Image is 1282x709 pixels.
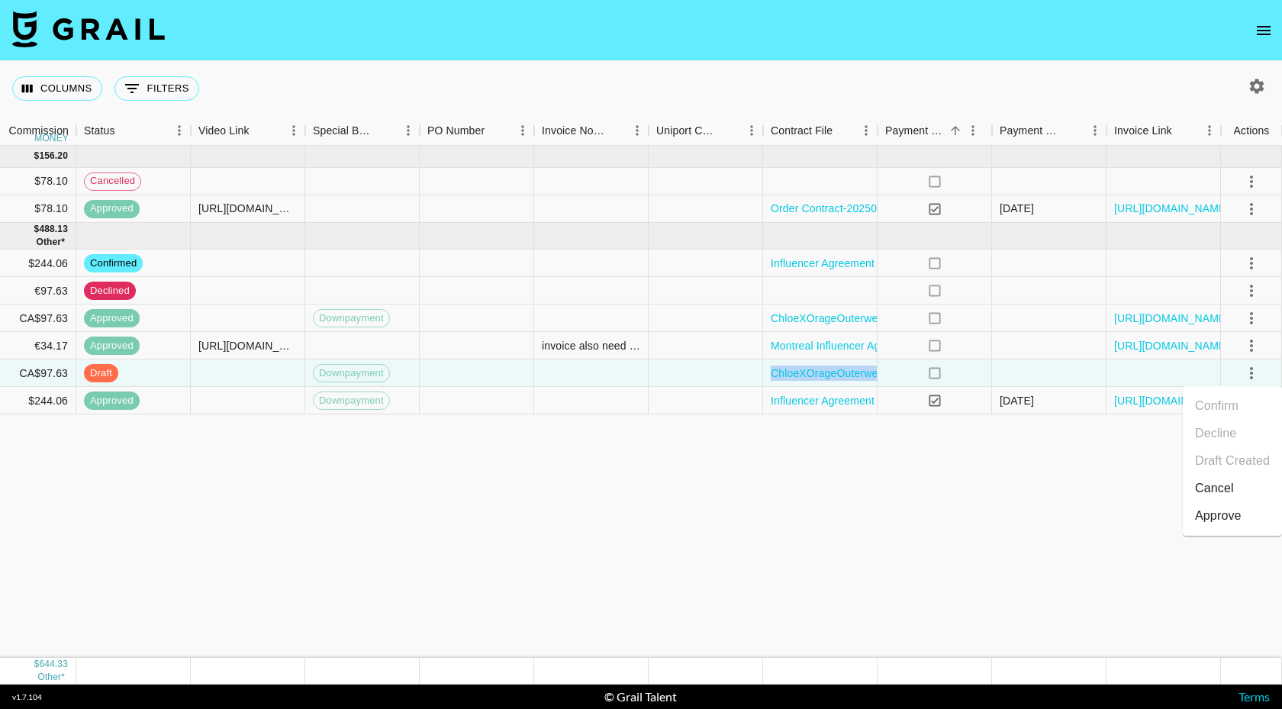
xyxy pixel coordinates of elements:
div: Video Link [198,116,250,146]
button: Menu [961,119,984,142]
div: 644.33 [39,658,68,671]
img: Grail Talent [12,11,165,47]
a: Influencer Agreement ([PERSON_NAME] and Fashion Nova) (3).pdf [771,256,1100,271]
button: Sort [719,120,740,141]
span: approved [84,394,140,408]
a: [URL][DOMAIN_NAME] [1114,201,1229,216]
button: Menu [397,119,420,142]
button: Sort [250,120,271,141]
div: $ [34,150,40,163]
div: Contract File [763,116,878,146]
div: Invoice Link [1106,116,1221,146]
div: 9/3/2025 [1000,393,1034,408]
button: Menu [626,119,649,142]
span: cancelled [85,174,140,189]
div: Uniport Contact Email [649,116,763,146]
div: Special Booking Type [313,116,375,146]
button: Select columns [12,76,102,101]
div: Special Booking Type [305,116,420,146]
button: Menu [1198,119,1221,142]
div: https://www.tiktok.com/@isidora.jelaca_/video/7537261746793303302 / https://www.instagram.com/ree... [198,201,297,216]
button: select merge strategy [1239,169,1264,195]
div: Contract File [771,116,833,146]
span: approved [84,201,140,216]
div: Uniport Contact Email [656,116,719,146]
a: Terms [1239,689,1270,704]
div: $ [34,658,40,671]
button: Menu [855,119,878,142]
div: Actions [1221,116,1282,146]
div: Invoice Link [1114,116,1172,146]
div: Payment Sent Date [1000,116,1062,146]
a: [URL][DOMAIN_NAME] [1114,393,1229,408]
button: Menu [1084,119,1106,142]
button: Sort [833,120,854,141]
button: Sort [375,120,397,141]
span: approved [84,311,140,326]
div: v 1.7.104 [12,692,42,702]
div: Invoice Notes [534,116,649,146]
div: money [34,134,69,143]
button: Sort [485,120,506,141]
div: Approve [1195,507,1242,525]
div: https://www.instagram.com/p/DOvsXupEZAw/?igsh=cml1cnIxNm04dGhv [198,338,297,353]
span: Downpayment [314,394,389,408]
button: select merge strategy [1239,305,1264,331]
button: select merge strategy [1239,360,1264,386]
span: Downpayment [314,366,389,381]
div: Video Link [191,116,305,146]
button: Show filters [114,76,199,101]
div: Actions [1234,116,1270,146]
span: approved [84,339,140,353]
button: Menu [511,119,534,142]
div: Payment Sent [878,116,992,146]
div: PO Number [427,116,485,146]
a: Order Contract-20250717-signed1.pdf [771,201,955,216]
a: [URL][DOMAIN_NAME] [1114,311,1229,326]
li: Cancel [1183,475,1282,502]
span: Downpayment [314,311,389,326]
div: Commission [8,116,69,146]
button: Sort [1172,120,1193,141]
span: € 131.79, CA$ 195.25 [37,672,65,682]
button: open drawer [1248,15,1279,46]
button: select merge strategy [1239,196,1264,222]
div: Status [84,116,115,146]
div: $ [34,223,40,236]
div: 156.20 [39,150,68,163]
button: Sort [945,120,966,141]
span: declined [84,284,136,298]
div: Payment Sent [885,116,945,146]
button: Menu [740,119,763,142]
div: invoice also need to be send to those tho adresses: to accounts@fusion-media.co.uk and helen@fusi... [542,338,640,353]
div: © Grail Talent [604,689,677,704]
div: PO Number [420,116,534,146]
div: Status [76,116,191,146]
a: ChloeXOrageOuterwear_02_10_2025.pdf [771,366,972,381]
span: draft [84,366,118,381]
a: ChloeXOrageOuterwear_Agreement (1).pdf [771,311,982,326]
button: Menu [168,119,191,142]
span: confirmed [84,256,143,271]
button: Menu [282,119,305,142]
button: Sort [115,120,137,141]
a: Montreal Influencer Agreement - 2025 - 14_09_2025, 17_14.pdf [771,338,1079,353]
div: 9/29/2025 [1000,201,1034,216]
div: Payment Sent Date [992,116,1106,146]
button: Sort [1062,120,1084,141]
div: Invoice Notes [542,116,604,146]
div: 488.13 [39,223,68,236]
a: [URL][DOMAIN_NAME] [1114,338,1229,353]
button: select merge strategy [1239,250,1264,276]
button: select merge strategy [1239,333,1264,359]
span: € 131.79, CA$ 195.25 [36,237,65,247]
button: select merge strategy [1239,278,1264,304]
a: Influencer Agreement ([PERSON_NAME] and Fashion Nova) (3).pdf [771,393,1100,408]
button: Sort [604,120,626,141]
